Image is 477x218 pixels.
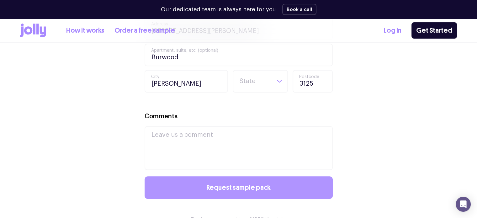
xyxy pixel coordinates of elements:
[411,22,457,39] a: Get Started
[114,25,175,36] a: Order a free sample
[239,71,271,92] input: Search for option
[282,4,316,15] button: Book a call
[206,184,271,191] span: Request sample pack
[233,70,288,93] div: Search for option
[145,112,178,121] label: Comments
[161,5,276,14] p: Our dedicated team is always here for you
[456,197,471,212] div: Open Intercom Messenger
[384,25,401,36] a: Log In
[66,25,104,36] a: How it works
[145,176,333,199] button: Request sample pack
